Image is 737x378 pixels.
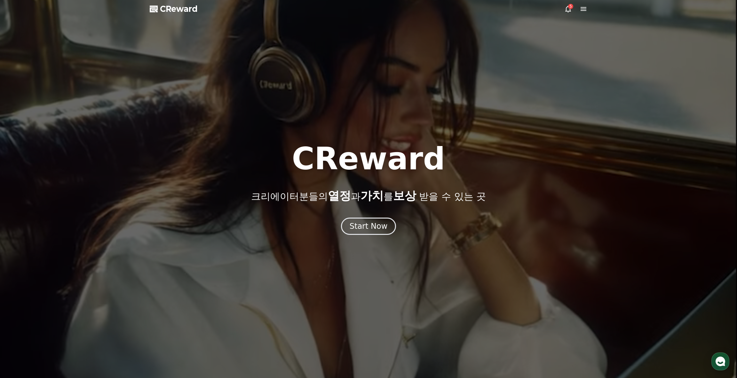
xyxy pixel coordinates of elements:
span: 홈 [20,212,24,217]
a: 대화 [42,203,83,219]
a: 설정 [83,203,123,219]
a: Start Now [341,224,396,230]
button: Start Now [341,218,396,235]
span: 열정 [328,189,351,202]
p: 크리에이터분들의 과 를 받을 수 있는 곳 [251,189,486,202]
span: 설정 [99,212,107,217]
span: 보상 [393,189,416,202]
div: Start Now [350,221,388,231]
div: 5 [568,4,573,9]
a: 5 [564,5,572,13]
span: 가치 [361,189,384,202]
h1: CReward [292,143,445,174]
a: CReward [150,4,198,14]
a: 홈 [2,203,42,219]
span: CReward [160,4,198,14]
span: 대화 [59,212,66,218]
